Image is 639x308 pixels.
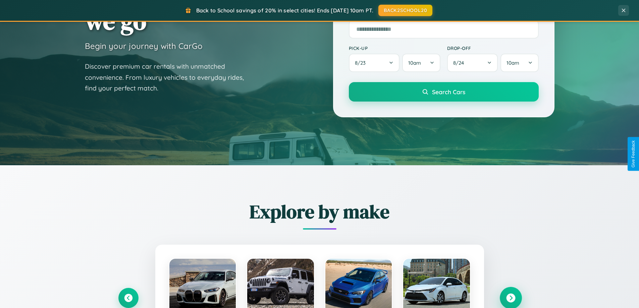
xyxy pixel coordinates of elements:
span: Back to School savings of 20% in select cities! Ends [DATE] 10am PT. [196,7,373,14]
button: 10am [402,54,440,72]
span: 8 / 24 [453,60,467,66]
button: 10am [500,54,538,72]
p: Discover premium car rentals with unmatched convenience. From luxury vehicles to everyday rides, ... [85,61,253,94]
button: 8/24 [447,54,498,72]
h2: Explore by make [118,199,521,225]
button: BACK2SCHOOL20 [378,5,432,16]
span: 8 / 23 [355,60,369,66]
span: 10am [408,60,421,66]
label: Pick-up [349,45,440,51]
button: Search Cars [349,82,539,102]
span: Search Cars [432,88,465,96]
span: 10am [507,60,519,66]
h3: Begin your journey with CarGo [85,41,203,51]
div: Give Feedback [631,140,636,168]
button: 8/23 [349,54,400,72]
label: Drop-off [447,45,539,51]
